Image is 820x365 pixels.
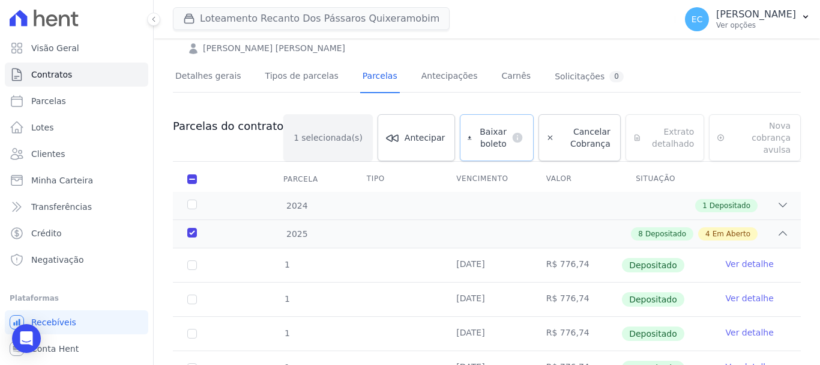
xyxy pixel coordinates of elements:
td: [DATE] [442,283,531,316]
a: Transferências [5,195,148,219]
span: Recebíveis [31,316,76,328]
span: Cancelar Cobrança [559,126,610,150]
a: Parcelas [5,89,148,113]
button: Loteamento Recanto Dos Pássaros Quixeramobim [173,7,450,30]
div: 0 [609,71,624,82]
span: Depositado [645,229,686,239]
th: Vencimento [442,167,531,192]
a: Ver detalhe [726,258,774,270]
button: EC [PERSON_NAME] Ver opções [675,2,820,36]
th: Valor [532,167,621,192]
a: Tipos de parcelas [263,61,341,93]
span: Contratos [31,69,72,81]
span: Crédito [31,227,62,239]
a: Contratos [5,63,148,87]
a: Detalhes gerais [173,61,244,93]
h3: Parcelas do contrato [173,119,283,133]
span: Visão Geral [31,42,79,54]
th: Situação [621,167,711,192]
a: Antecipar [378,114,455,161]
span: 1 [283,294,290,304]
span: Depositado [710,200,750,211]
span: selecionada(s) [301,132,363,144]
span: Em Aberto [713,229,750,239]
p: [PERSON_NAME] [716,8,796,20]
a: Negativação [5,248,148,272]
span: EC [692,15,703,23]
span: Conta Hent [31,343,79,355]
span: 4 [705,229,710,239]
a: [PERSON_NAME] [PERSON_NAME] [203,42,345,55]
a: Recebíveis [5,310,148,334]
div: Plataformas [10,291,143,305]
td: R$ 776,74 [532,317,621,351]
input: Só é possível selecionar pagamentos em aberto [187,329,197,339]
span: Parcelas [31,95,66,107]
span: Antecipar [405,132,445,144]
a: Clientes [5,142,148,166]
div: Open Intercom Messenger [12,324,41,353]
span: 1 [283,328,290,338]
td: [DATE] [442,317,531,351]
div: Solicitações [555,71,624,82]
span: 1 [294,132,299,144]
span: Negativação [31,254,84,266]
td: R$ 776,74 [532,283,621,316]
a: Carnês [499,61,533,93]
th: Tipo [352,167,442,192]
a: Ver detalhe [726,292,774,304]
span: Depositado [622,327,684,341]
a: Minha Carteira [5,168,148,192]
span: Clientes [31,148,65,160]
div: Parcela [269,167,333,191]
span: Lotes [31,121,54,133]
span: 1 [283,260,290,269]
td: [DATE] [442,248,531,282]
span: Depositado [622,292,684,307]
a: Parcelas [360,61,400,93]
span: 1 [702,200,707,211]
span: Minha Carteira [31,174,93,186]
a: Visão Geral [5,36,148,60]
a: Antecipações [419,61,480,93]
a: Solicitações0 [552,61,626,93]
span: 8 [638,229,643,239]
td: R$ 776,74 [532,248,621,282]
a: Lotes [5,115,148,140]
a: Ver detalhe [726,327,774,339]
a: Cancelar Cobrança [538,114,621,161]
input: Só é possível selecionar pagamentos em aberto [187,295,197,304]
a: Crédito [5,221,148,245]
span: Transferências [31,201,92,213]
p: Ver opções [716,20,796,30]
span: Depositado [622,258,684,272]
a: Conta Hent [5,337,148,361]
input: Só é possível selecionar pagamentos em aberto [187,260,197,270]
